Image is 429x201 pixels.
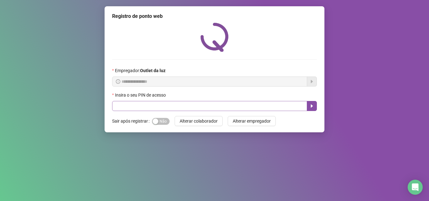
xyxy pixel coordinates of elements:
[112,116,152,126] label: Sair após registrar
[112,92,170,98] label: Insira o seu PIN de acesso
[175,116,223,126] button: Alterar colaborador
[180,118,218,124] span: Alterar colaborador
[140,68,166,73] strong: Outlet da luz
[112,13,317,20] div: Registro de ponto web
[200,23,229,52] img: QRPoint
[408,180,423,195] div: Open Intercom Messenger
[309,103,314,108] span: caret-right
[116,79,120,84] span: info-circle
[233,118,271,124] span: Alterar empregador
[228,116,276,126] button: Alterar empregador
[115,67,166,74] span: Empregador :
